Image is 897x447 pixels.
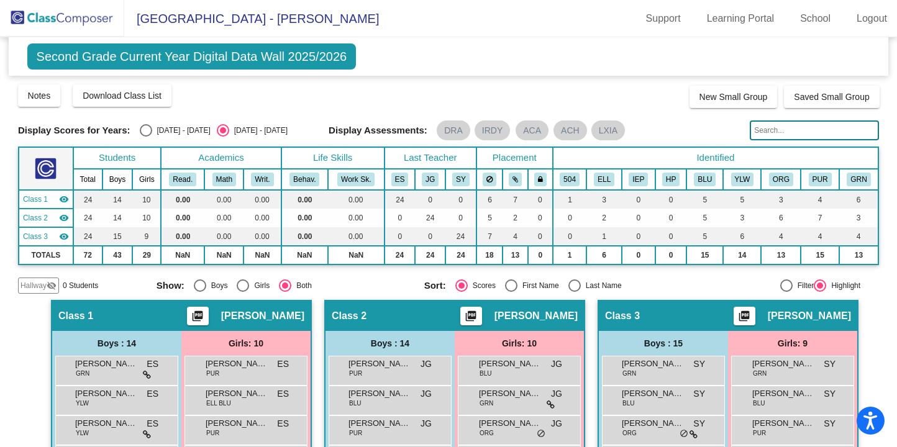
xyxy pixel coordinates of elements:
[476,209,503,227] td: 5
[206,417,268,430] span: [PERSON_NAME]
[528,209,553,227] td: 0
[147,358,158,371] span: ES
[528,190,553,209] td: 0
[479,358,541,370] span: [PERSON_NAME]
[824,387,836,400] span: SY
[723,169,761,190] th: Yellow Team
[475,120,510,140] mat-chip: IRDY
[599,331,728,356] div: Boys : 15
[328,227,384,246] td: 0.00
[586,227,621,246] td: 1
[528,169,553,190] th: Keep with teacher
[206,428,219,438] span: PUR
[437,120,470,140] mat-chip: DRA
[622,399,634,408] span: BLU
[586,169,621,190] th: English Language Learner
[591,120,625,140] mat-chip: LXIA
[169,173,196,186] button: Read.
[690,86,778,108] button: New Small Group
[516,120,549,140] mat-chip: ACA
[415,209,445,227] td: 24
[83,91,162,101] span: Download Class List
[20,280,47,291] span: Hallway
[586,190,621,209] td: 3
[251,173,273,186] button: Writ.
[190,310,205,327] mat-icon: picture_as_pdf
[385,227,416,246] td: 0
[204,190,244,209] td: 0.00
[328,190,384,209] td: 0.00
[847,9,897,29] a: Logout
[102,246,133,264] td: 43
[622,227,655,246] td: 0
[75,358,137,370] span: [PERSON_NAME]
[23,212,48,223] span: Class 2
[421,387,432,400] span: JG
[790,9,840,29] a: School
[503,227,528,246] td: 4
[385,246,416,264] td: 24
[636,9,691,29] a: Support
[476,147,553,169] th: Placement
[59,194,69,204] mat-icon: visibility
[622,417,684,430] span: [PERSON_NAME]
[204,227,244,246] td: 0.00
[421,358,432,371] span: JG
[560,173,580,186] button: 504
[415,190,445,209] td: 0
[445,190,476,209] td: 0
[622,387,684,400] span: [PERSON_NAME]
[206,280,228,291] div: Boys
[424,279,683,292] mat-radio-group: Select an option
[551,417,562,430] span: JG
[58,310,93,322] span: Class 1
[445,246,476,264] td: 24
[655,246,687,264] td: 0
[553,169,587,190] th: 504 Plan
[753,399,765,408] span: BLU
[212,173,236,186] button: Math
[693,387,705,400] span: SY
[737,310,752,327] mat-icon: picture_as_pdf
[281,209,328,227] td: 0.00
[132,169,161,190] th: Girls
[19,209,73,227] td: Jamie Glanville - No Class Name
[281,227,328,246] td: 0.00
[761,246,801,264] td: 13
[147,417,158,430] span: ES
[686,190,723,209] td: 5
[332,310,367,322] span: Class 2
[839,246,878,264] td: 13
[503,190,528,209] td: 7
[421,417,432,430] span: JG
[551,387,562,400] span: JG
[468,280,496,291] div: Scores
[697,9,785,29] a: Learning Portal
[445,209,476,227] td: 0
[699,92,768,102] span: New Small Group
[18,125,130,136] span: Display Scores for Years:
[206,369,219,378] span: PUR
[161,227,204,246] td: 0.00
[19,190,73,209] td: Erin Scribner - No Class Name
[337,173,375,186] button: Work Sk.
[27,43,357,70] span: Second Grade Current Year Digital Data Wall 2025/2026
[553,227,587,246] td: 0
[23,194,48,205] span: Class 1
[752,417,814,430] span: [PERSON_NAME]
[349,369,362,378] span: PUR
[328,246,384,264] td: NaN
[348,417,411,430] span: [PERSON_NAME]
[768,310,851,322] span: [PERSON_NAME]
[63,280,98,291] span: 0 Students
[655,209,687,227] td: 0
[622,246,655,264] td: 0
[140,124,288,137] mat-radio-group: Select an option
[76,369,89,378] span: GRN
[391,173,409,186] button: ES
[161,246,204,264] td: NaN
[161,190,204,209] td: 0.00
[206,358,268,370] span: [PERSON_NAME]
[694,173,716,186] button: BLU
[73,169,102,190] th: Total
